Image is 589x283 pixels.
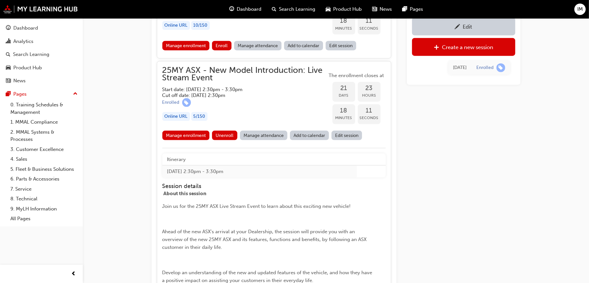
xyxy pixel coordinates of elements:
[164,191,207,196] span: About this session
[13,77,26,85] div: News
[8,117,80,127] a: 1. MMAL Compliance
[279,6,315,13] span: Search Learning
[8,154,80,164] a: 4. Sales
[442,44,493,50] div: Create a new session
[8,184,80,194] a: 7. Service
[6,65,11,71] span: car-icon
[212,131,237,140] button: Unenroll
[8,204,80,214] a: 9. MyLH Information
[13,24,38,32] div: Dashboard
[8,127,80,144] a: 2. MMAL Systems & Processes
[332,131,362,140] a: Edit session
[224,3,267,16] a: guage-iconDashboard
[162,203,351,209] span: Join us for the 25MY ASX Live Stream Event to learn about this exciting new vehicle!
[162,87,317,92] h5: Start date: [DATE] 2:30pm - 3:30pm
[162,100,180,106] div: Enrolled
[380,6,392,13] span: News
[463,23,472,30] div: Edit
[6,39,11,45] span: chart-icon
[162,67,386,143] button: 25MY ASX - New Model Introduction: Live Stream EventStart date: [DATE] 2:30pm - 3:30pm Cut off da...
[496,63,505,72] span: learningRecordVerb_ENROLL-icon
[13,90,27,98] div: Pages
[162,92,317,98] h5: Cut off date: [DATE] 2:30pm
[327,72,386,79] span: The enrollment closes at
[6,78,11,84] span: news-icon
[6,25,11,31] span: guage-icon
[320,3,367,16] a: car-iconProduct Hub
[13,38,33,45] div: Analytics
[332,114,355,122] span: Minutes
[191,112,207,121] div: 5 / 150
[3,5,78,13] img: mmal
[3,75,80,87] a: News
[8,164,80,174] a: 5. Fleet & Business Solutions
[410,6,423,13] span: Pages
[3,22,80,34] a: Dashboard
[8,194,80,204] a: 8. Technical
[358,25,381,32] span: Seconds
[3,88,80,100] button: Pages
[455,24,460,31] span: pencil-icon
[453,64,467,72] div: Tue Sep 30 2025 10:48:25 GMT+1000 (Australian Eastern Standard Time)
[332,85,355,92] span: 21
[372,5,377,13] span: news-icon
[272,5,276,13] span: search-icon
[577,6,583,13] span: IM
[333,6,362,13] span: Product Hub
[162,112,190,121] div: Online URL
[13,64,42,72] div: Product Hub
[162,154,357,166] th: Itinerary
[6,91,11,97] span: pages-icon
[332,107,355,115] span: 18
[216,43,228,48] span: Enroll
[162,67,327,81] span: 25MY ASX - New Model Introduction: Live Stream Event
[216,133,233,138] span: Unenroll
[8,144,80,155] a: 3. Customer Excellence
[234,41,282,50] a: Manage attendance
[284,41,323,50] a: Add to calendar
[3,48,80,61] a: Search Learning
[574,4,586,15] button: IM
[191,21,210,30] div: 10 / 150
[162,166,357,178] td: [DATE] 2:30pm - 3:30pm
[162,41,210,50] a: Manage enrollment
[162,229,368,250] span: Ahead of the new ASX's arrival at your Dealership, the session will provide you with an overview ...
[290,131,329,140] a: Add to calendar
[162,21,190,30] div: Online URL
[8,214,80,224] a: All Pages
[434,45,439,51] span: plus-icon
[412,38,515,56] a: Create a new session
[412,18,515,35] a: Edit
[162,183,373,190] h4: Session details
[358,85,381,92] span: 23
[212,41,232,50] button: Enroll
[332,17,355,25] span: 18
[402,5,407,13] span: pages-icon
[3,62,80,74] a: Product Hub
[358,107,381,115] span: 11
[267,3,320,16] a: search-iconSearch Learning
[332,25,355,32] span: Minutes
[3,21,80,88] button: DashboardAnalyticsSearch LearningProduct HubNews
[73,90,78,98] span: up-icon
[326,41,357,50] a: Edit session
[71,270,76,278] span: prev-icon
[8,174,80,184] a: 6. Parts & Accessories
[162,131,210,140] a: Manage enrollment
[358,92,381,99] span: Hours
[237,6,261,13] span: Dashboard
[229,5,234,13] span: guage-icon
[358,114,381,122] span: Seconds
[182,98,191,107] span: learningRecordVerb_ENROLL-icon
[13,51,49,58] div: Search Learning
[358,17,381,25] span: 11
[240,131,288,140] a: Manage attendance
[367,3,397,16] a: news-iconNews
[326,5,331,13] span: car-icon
[397,3,428,16] a: pages-iconPages
[8,100,80,117] a: 0. Training Schedules & Management
[477,65,494,71] div: Enrolled
[332,92,355,99] span: Days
